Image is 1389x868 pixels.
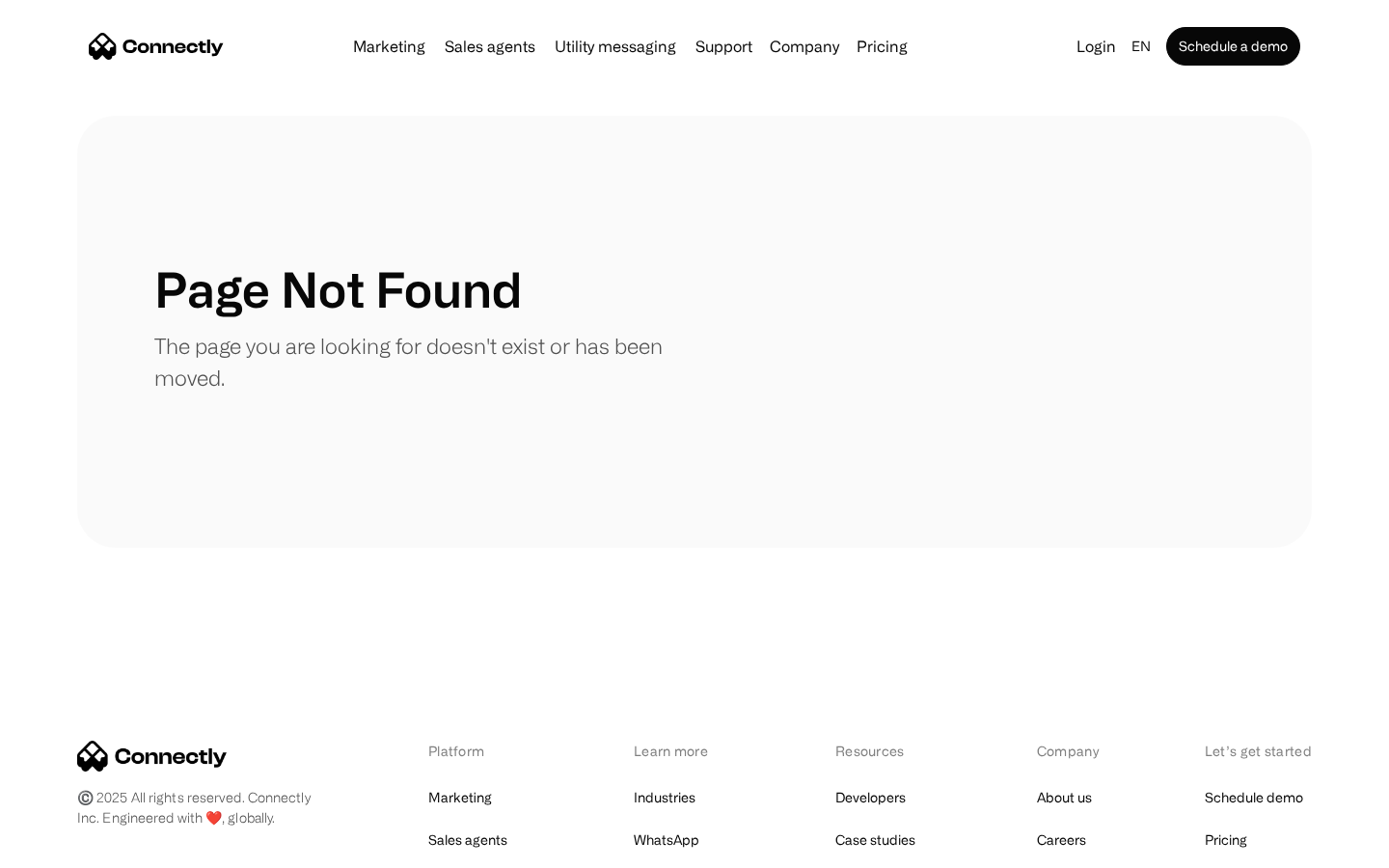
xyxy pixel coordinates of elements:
[634,784,695,811] a: Industries
[1037,784,1092,811] a: About us
[634,827,699,854] a: WhatsApp
[428,741,533,761] div: Platform
[1131,33,1151,60] div: en
[835,827,915,854] a: Case studies
[154,330,694,393] p: The page you are looking for doesn't exist or has been moved.
[1069,33,1124,60] a: Login
[154,260,522,318] h1: Page Not Found
[634,741,735,761] div: Learn more
[1037,827,1086,854] a: Careers
[835,741,937,761] div: Resources
[428,784,492,811] a: Marketing
[688,39,760,54] a: Support
[1037,741,1104,761] div: Company
[770,33,839,60] div: Company
[1205,827,1247,854] a: Pricing
[1205,784,1303,811] a: Schedule demo
[428,827,507,854] a: Sales agents
[39,834,116,861] ul: Language list
[1205,741,1312,761] div: Let’s get started
[835,784,906,811] a: Developers
[19,832,116,861] aside: Language selected: English
[437,39,543,54] a: Sales agents
[547,39,684,54] a: Utility messaging
[1166,27,1300,66] a: Schedule a demo
[849,39,915,54] a: Pricing
[345,39,433,54] a: Marketing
